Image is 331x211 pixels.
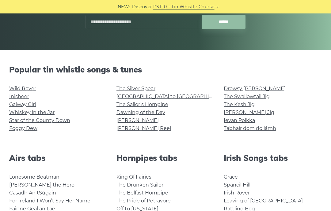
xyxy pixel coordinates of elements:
[9,117,70,123] a: Star of the County Down
[224,198,303,204] a: Leaving of [GEOGRAPHIC_DATA]
[9,86,36,91] a: Wild Rover
[116,86,155,91] a: The Silver Spear
[9,198,90,204] a: For Ireland I Won’t Say Her Name
[224,117,255,123] a: Ievan Polkka
[9,174,59,180] a: Lonesome Boatman
[224,109,274,115] a: [PERSON_NAME] Jig
[116,153,215,163] h2: Hornpipes tabs
[116,102,168,107] a: The Sailor’s Hornpipe
[9,125,37,131] a: Foggy Dew
[9,182,74,188] a: [PERSON_NAME] the Hero
[116,109,165,115] a: Dawning of the Day
[224,190,250,196] a: Irish Rover
[118,3,130,10] span: NEW:
[224,94,270,99] a: The Swallowtail Jig
[116,190,168,196] a: The Belfast Hornpipe
[153,3,215,10] a: PST10 - Tin Whistle Course
[224,125,276,131] a: Tabhair dom do lámh
[224,174,238,180] a: Grace
[116,94,230,99] a: [GEOGRAPHIC_DATA] to [GEOGRAPHIC_DATA]
[224,182,250,188] a: Spancil Hill
[9,102,36,107] a: Galway Girl
[224,86,286,91] a: Drowsy [PERSON_NAME]
[9,109,55,115] a: Whiskey in the Jar
[116,198,171,204] a: The Pride of Petravore
[116,117,159,123] a: [PERSON_NAME]
[9,65,322,74] h2: Popular tin whistle songs & tunes
[116,125,171,131] a: [PERSON_NAME] Reel
[132,3,152,10] span: Discover
[224,153,322,163] h2: Irish Songs tabs
[9,190,56,196] a: Casadh An tSúgáin
[116,182,163,188] a: The Drunken Sailor
[9,153,107,163] h2: Airs tabs
[9,94,29,99] a: Inisheer
[116,174,151,180] a: King Of Fairies
[224,102,255,107] a: The Kesh Jig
